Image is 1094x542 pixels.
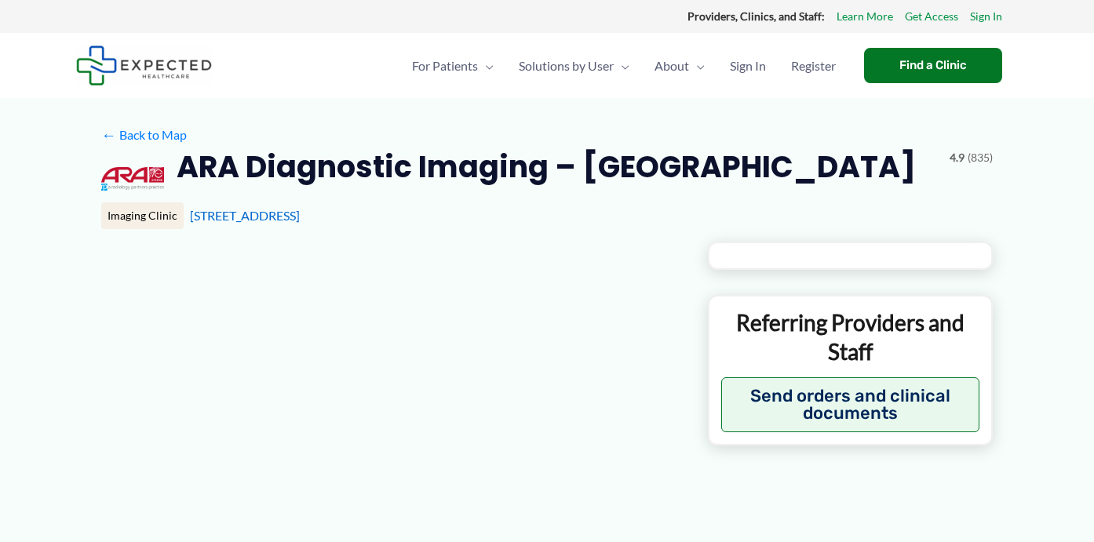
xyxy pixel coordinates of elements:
a: [STREET_ADDRESS] [190,208,300,223]
nav: Primary Site Navigation [399,38,848,93]
span: Menu Toggle [689,38,705,93]
span: About [655,38,689,93]
button: Send orders and clinical documents [721,377,979,432]
a: Learn More [837,6,893,27]
span: Solutions by User [519,38,614,93]
span: Menu Toggle [614,38,629,93]
span: 4.9 [950,147,965,168]
div: Imaging Clinic [101,202,184,229]
a: Sign In [970,6,1002,27]
span: Sign In [730,38,766,93]
a: Find a Clinic [864,48,1002,83]
h2: ARA Diagnostic Imaging – [GEOGRAPHIC_DATA] [177,147,916,186]
strong: Providers, Clinics, and Staff: [687,9,825,23]
a: AboutMenu Toggle [642,38,717,93]
p: Referring Providers and Staff [721,308,979,366]
a: Register [779,38,848,93]
img: Expected Healthcare Logo - side, dark font, small [76,45,212,85]
a: Get Access [905,6,958,27]
span: For Patients [412,38,478,93]
span: ← [101,127,116,142]
a: Solutions by UserMenu Toggle [506,38,642,93]
span: (835) [968,147,993,168]
a: Sign In [717,38,779,93]
a: For PatientsMenu Toggle [399,38,506,93]
span: Menu Toggle [478,38,494,93]
span: Register [791,38,836,93]
a: ←Back to Map [101,123,187,147]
